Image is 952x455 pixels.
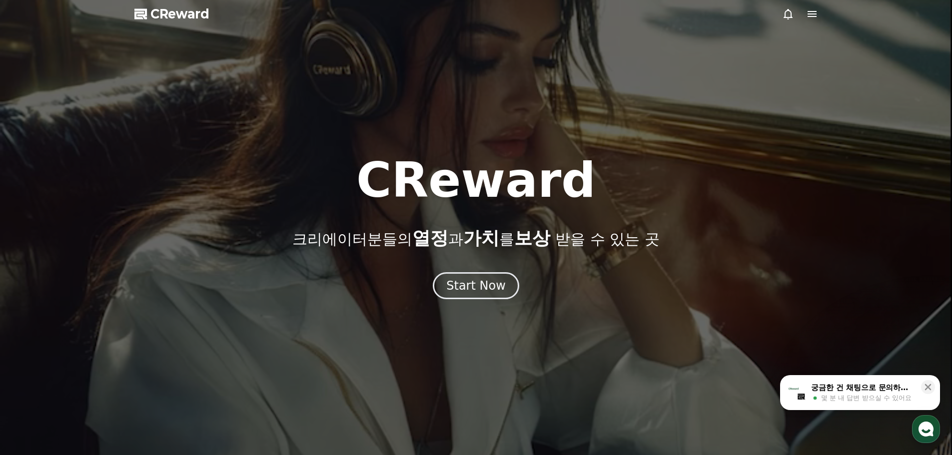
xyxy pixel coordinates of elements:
p: 크리에이터분들의 과 를 받을 수 있는 곳 [292,228,659,248]
span: 보상 [514,228,550,248]
a: CReward [134,6,209,22]
span: 열정 [412,228,448,248]
a: Start Now [433,282,519,292]
button: Start Now [433,272,519,299]
span: 가치 [463,228,499,248]
div: Start Now [446,278,506,294]
h1: CReward [356,156,596,204]
span: CReward [150,6,209,22]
